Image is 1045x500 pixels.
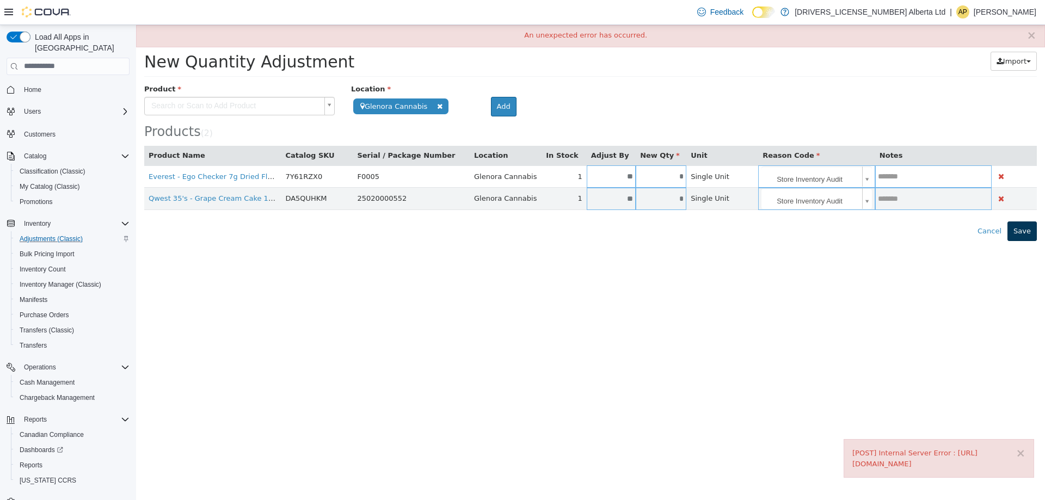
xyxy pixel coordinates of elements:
button: Inventory [20,217,55,230]
p: [DRIVERS_LICENSE_NUMBER] Alberta Ltd [795,5,945,18]
span: Glenora Cannabis [338,169,401,177]
span: Customers [20,127,130,140]
button: Promotions [11,194,134,209]
span: Chargeback Management [15,391,130,404]
span: My Catalog (Classic) [20,182,80,191]
button: Notes [743,125,769,136]
a: My Catalog (Classic) [15,180,84,193]
button: Catalog [2,149,134,164]
button: Product Name [13,125,71,136]
span: Reports [20,461,42,470]
a: Qwest 35's - Grape Cream Cake 10 x 0.35g Pre-Rolls - Indica [13,169,226,177]
a: Feedback [693,1,748,23]
button: Serial / Package Number [221,125,321,136]
small: ( ) [65,103,77,113]
button: × [880,423,889,434]
span: Manifests [15,293,130,306]
button: Canadian Compliance [11,427,134,442]
span: Home [20,83,130,96]
span: Classification (Classic) [15,165,130,178]
a: Classification (Classic) [15,165,90,178]
a: Purchase Orders [15,308,73,322]
a: Cash Management [15,376,79,389]
button: Catalog SKU [149,125,200,136]
span: Load All Apps in [GEOGRAPHIC_DATA] [30,32,130,53]
span: Washington CCRS [15,474,130,487]
a: Promotions [15,195,57,208]
button: Customers [2,126,134,141]
span: Reports [24,415,47,424]
span: Dashboards [15,443,130,456]
a: Dashboards [11,442,134,458]
span: Search or Scan to Add Product [9,72,184,90]
a: Everest - Ego Checker 7g Dried Flower - Hybrid [13,147,179,156]
span: Glenora Cannabis [217,73,312,89]
a: Manifests [15,293,52,306]
button: Bulk Pricing Import [11,246,134,262]
p: [PERSON_NAME] [974,5,1036,18]
img: Cova [22,7,71,17]
button: Operations [20,361,60,374]
a: Transfers [15,339,51,352]
span: AP [958,5,967,18]
span: Product [8,60,45,68]
p: | [950,5,952,18]
a: Reports [15,459,47,472]
button: Save [871,196,901,216]
span: New Qty [504,126,544,134]
span: Dashboards [20,446,63,454]
span: Catalog [24,152,46,161]
span: Reports [15,459,130,472]
a: Search or Scan to Add Product [8,72,199,90]
input: Dark Mode [752,7,775,18]
span: Reason Code [626,126,684,134]
span: Operations [20,361,130,374]
span: Single Unit [555,147,593,156]
button: Transfers [11,338,134,353]
span: Reports [20,413,130,426]
button: Operations [2,360,134,375]
a: Transfers (Classic) [15,324,78,337]
button: Reports [11,458,134,473]
button: Classification (Classic) [11,164,134,179]
span: Manifests [20,295,47,304]
td: 25020000552 [217,163,334,185]
a: Home [20,83,46,96]
span: 2 [68,103,73,113]
span: Feedback [710,7,743,17]
span: Glenora Cannabis [338,147,401,156]
a: Inventory Count [15,263,70,276]
span: Customers [24,130,56,139]
button: × [890,5,900,16]
td: DA5QUHKM [145,163,217,185]
td: 7Y61RZX0 [145,140,217,163]
button: Users [20,105,45,118]
a: Canadian Compliance [15,428,88,441]
span: Transfers (Classic) [20,326,74,335]
button: Inventory Manager (Classic) [11,277,134,292]
button: [US_STATE] CCRS [11,473,134,488]
button: My Catalog (Classic) [11,179,134,194]
button: Add [355,72,380,91]
span: Promotions [15,195,130,208]
span: Users [20,105,130,118]
span: My Catalog (Classic) [15,180,130,193]
button: Chargeback Management [11,390,134,405]
button: Location [338,125,374,136]
td: 1 [405,163,451,185]
span: Canadian Compliance [15,428,130,441]
button: Delete Product [860,168,870,180]
button: Reports [20,413,51,426]
span: Inventory Count [20,265,66,274]
button: Import [855,27,901,46]
button: Cancel [835,196,871,216]
span: Purchase Orders [15,308,130,322]
div: Amanda Pedersen [956,5,969,18]
span: Location [215,60,255,68]
span: Import [867,32,890,40]
span: Catalog [20,150,130,163]
span: Cash Management [20,378,75,387]
span: Bulk Pricing Import [15,248,130,261]
span: Store Inventory Audit [625,163,722,185]
span: Canadian Compliance [20,430,84,439]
